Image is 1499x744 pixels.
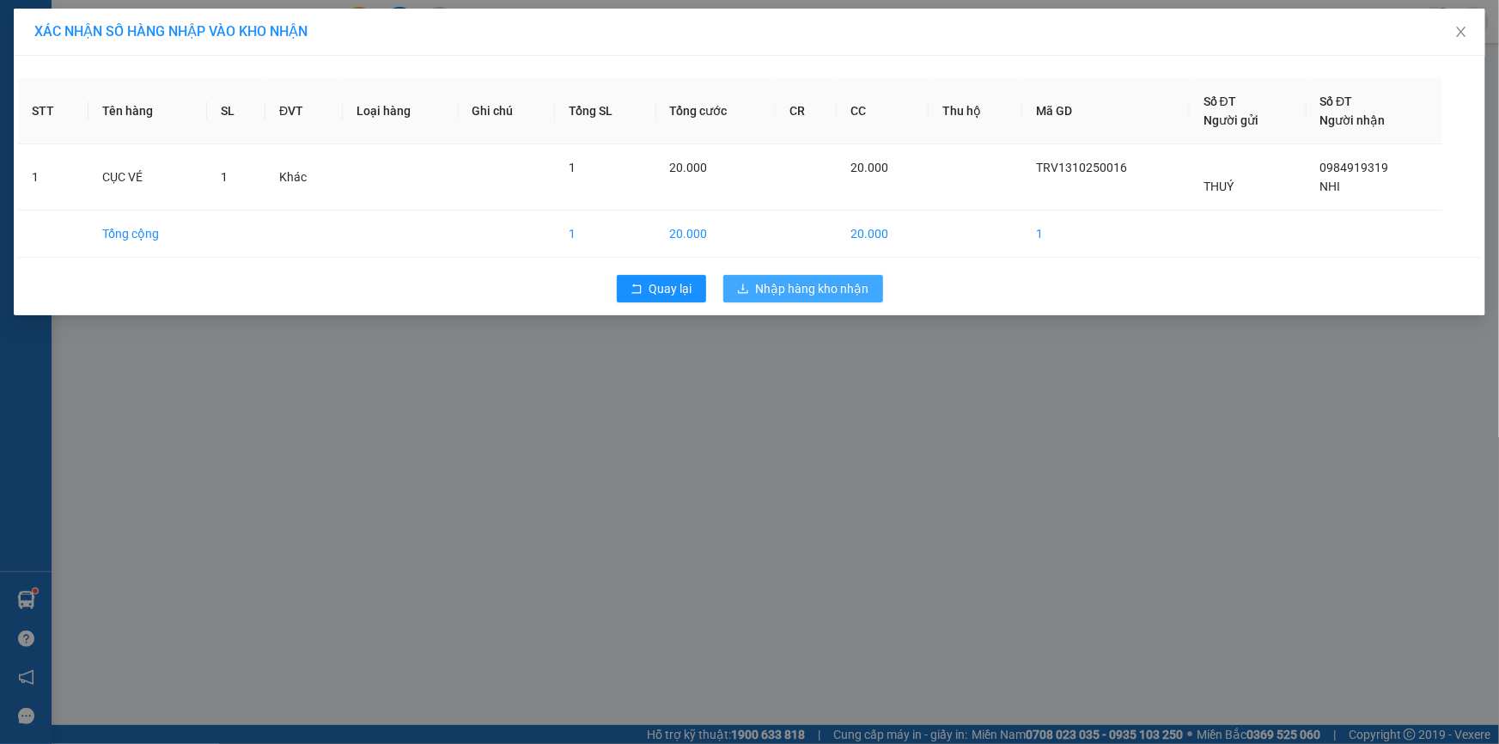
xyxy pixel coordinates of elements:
[1320,161,1389,174] span: 0984919319
[112,15,153,33] span: Nhận:
[1320,180,1341,193] span: NHI
[1036,161,1127,174] span: TRV1310250016
[555,78,655,144] th: Tổng SL
[756,279,869,298] span: Nhập hàng kho nhận
[723,275,883,302] button: downloadNhập hàng kho nhận
[88,144,207,210] td: CỤC VÉ
[1022,78,1190,144] th: Mã GD
[1320,95,1353,108] span: Số ĐT
[1320,113,1386,127] span: Người nhận
[88,210,207,258] td: Tổng cộng
[1454,25,1468,39] span: close
[112,74,286,98] div: 0901384630
[18,78,88,144] th: STT
[18,144,88,210] td: 1
[1203,95,1236,108] span: Số ĐT
[265,78,343,144] th: ĐVT
[837,78,929,144] th: CC
[34,23,308,40] span: XÁC NHẬN SỐ HÀNG NHẬP VÀO KHO NHẬN
[15,15,100,56] div: Cầu Ngang
[207,78,265,144] th: SL
[555,210,655,258] td: 1
[569,161,576,174] span: 1
[265,144,343,210] td: Khác
[13,110,40,128] span: CR :
[343,78,458,144] th: Loại hàng
[221,170,228,184] span: 1
[1203,113,1258,127] span: Người gửi
[1437,9,1485,57] button: Close
[656,210,777,258] td: 20.000
[737,283,749,296] span: download
[776,78,837,144] th: CR
[617,275,706,302] button: rollbackQuay lại
[459,78,556,144] th: Ghi chú
[631,283,643,296] span: rollback
[1022,210,1190,258] td: 1
[656,78,777,144] th: Tổng cước
[850,161,888,174] span: 20.000
[13,108,102,129] div: 30.000
[670,161,708,174] span: 20.000
[929,78,1022,144] th: Thu hộ
[15,16,41,34] span: Gửi:
[649,279,692,298] span: Quay lại
[837,210,929,258] td: 20.000
[112,15,286,53] div: [GEOGRAPHIC_DATA]
[1203,180,1234,193] span: THUÝ
[112,53,286,74] div: NGHIỆP
[88,78,207,144] th: Tên hàng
